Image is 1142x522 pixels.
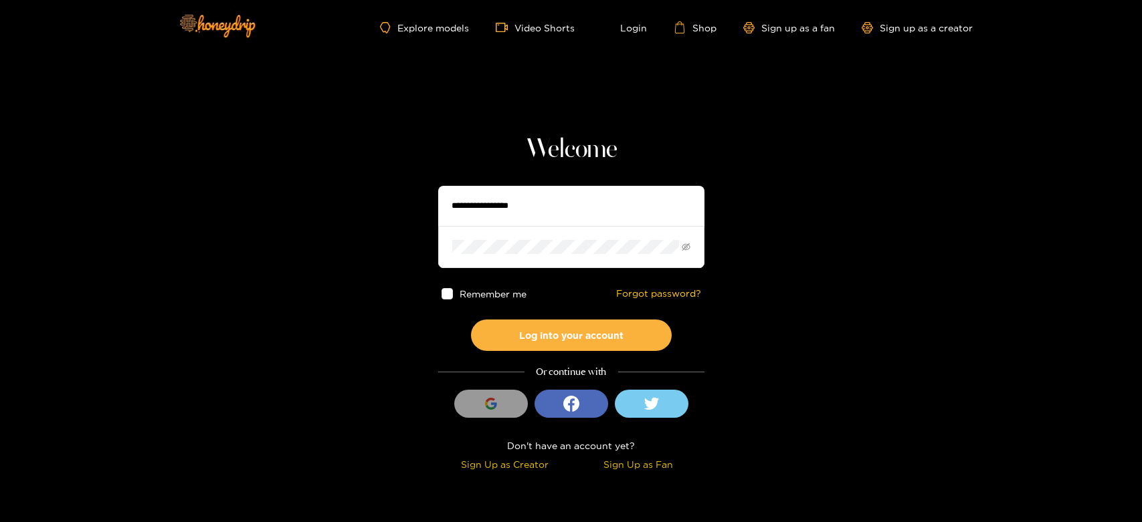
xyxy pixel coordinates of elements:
[616,288,701,299] a: Forgot password?
[442,456,568,472] div: Sign Up as Creator
[682,243,690,251] span: eye-invisible
[743,22,835,33] a: Sign up as a fan
[438,438,704,453] div: Don't have an account yet?
[471,319,672,351] button: Log into your account
[575,456,701,472] div: Sign Up as Fan
[459,289,526,299] span: Remember me
[862,22,973,33] a: Sign up as a creator
[601,21,647,33] a: Login
[496,21,514,33] span: video-camera
[496,21,575,33] a: Video Shorts
[674,21,717,33] a: Shop
[438,134,704,166] h1: Welcome
[380,22,468,33] a: Explore models
[438,364,704,380] div: Or continue with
